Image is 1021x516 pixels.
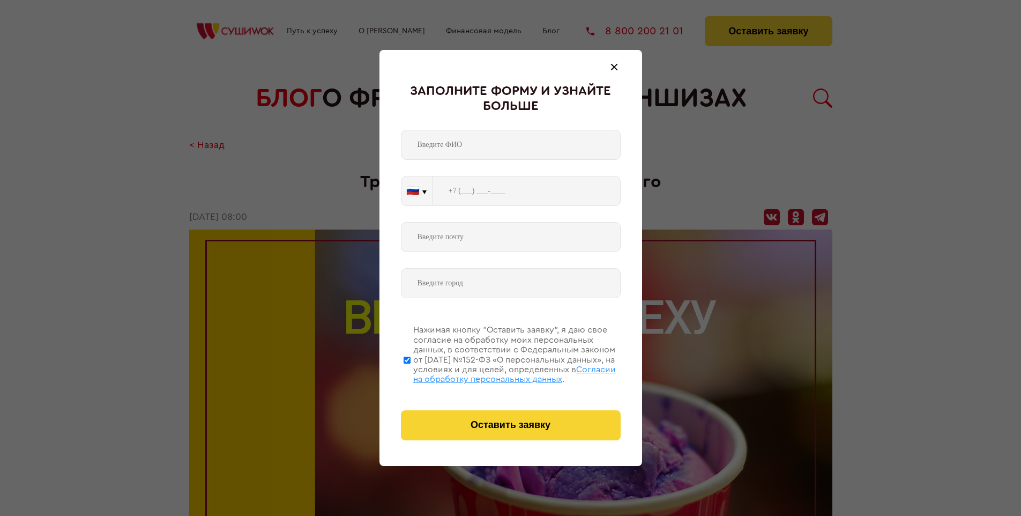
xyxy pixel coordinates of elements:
div: Нажимая кнопку “Оставить заявку”, я даю свое согласие на обработку моих персональных данных, в со... [413,325,621,384]
button: Оставить заявку [401,410,621,440]
span: Согласии на обработку персональных данных [413,365,616,384]
button: 🇷🇺 [401,176,432,205]
input: Введите почту [401,222,621,252]
input: Введите ФИО [401,130,621,160]
input: Введите город [401,268,621,298]
div: Заполните форму и узнайте больше [401,84,621,114]
input: +7 (___) ___-____ [433,176,621,206]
